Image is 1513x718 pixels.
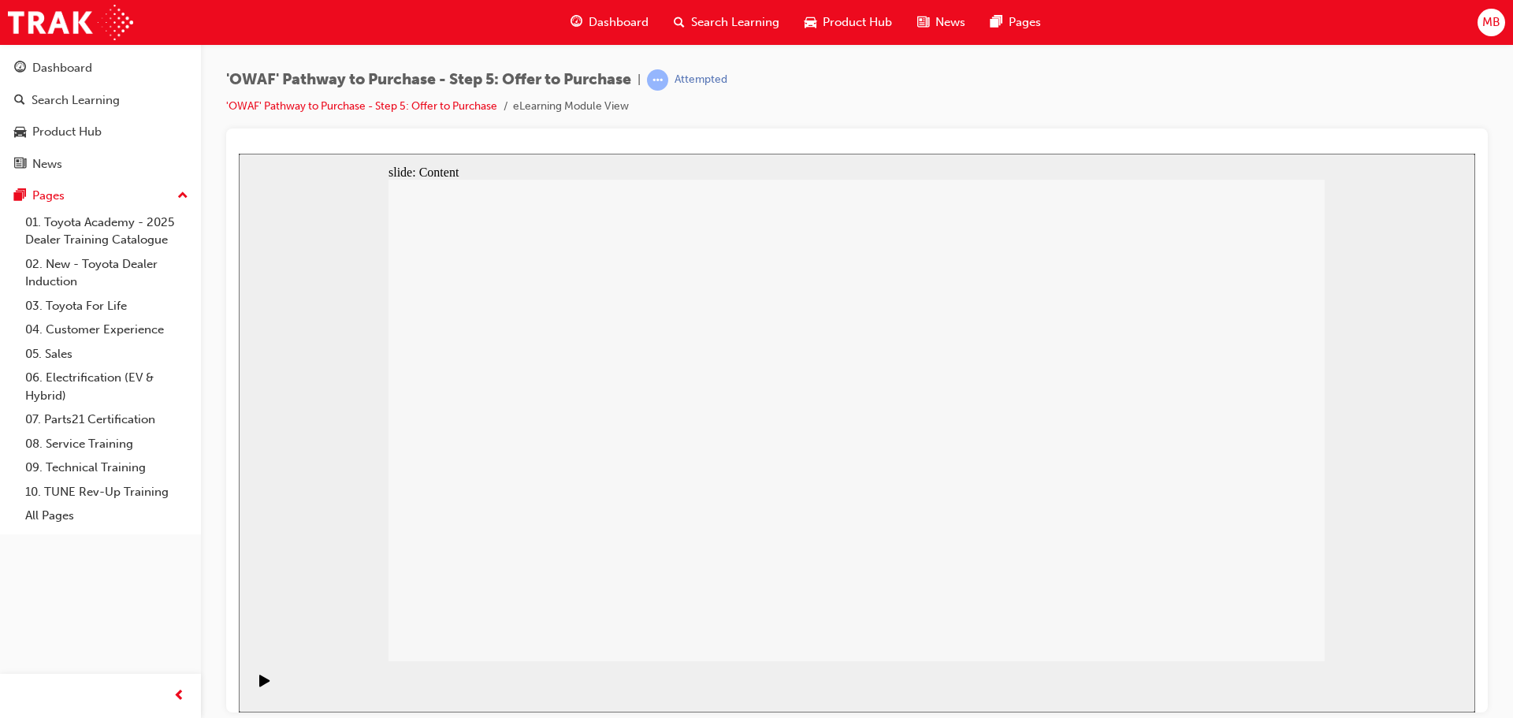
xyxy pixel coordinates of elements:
[905,6,978,39] a: news-iconNews
[173,686,185,706] span: prev-icon
[6,150,195,179] a: News
[32,59,92,77] div: Dashboard
[19,342,195,366] a: 05. Sales
[32,155,62,173] div: News
[32,91,120,110] div: Search Learning
[805,13,816,32] span: car-icon
[19,504,195,528] a: All Pages
[19,456,195,480] a: 09. Technical Training
[226,99,497,113] a: 'OWAF' Pathway to Purchase - Step 5: Offer to Purchase
[6,117,195,147] a: Product Hub
[6,86,195,115] a: Search Learning
[32,187,65,205] div: Pages
[19,407,195,432] a: 07. Parts21 Certification
[14,61,26,76] span: guage-icon
[6,181,195,210] button: Pages
[661,6,792,39] a: search-iconSearch Learning
[19,480,195,504] a: 10. TUNE Rev-Up Training
[571,13,582,32] span: guage-icon
[19,252,195,294] a: 02. New - Toyota Dealer Induction
[823,13,892,32] span: Product Hub
[792,6,905,39] a: car-iconProduct Hub
[674,13,685,32] span: search-icon
[14,125,26,140] span: car-icon
[558,6,661,39] a: guage-iconDashboard
[19,366,195,407] a: 06. Electrification (EV & Hybrid)
[8,508,35,559] div: playback controls
[14,189,26,203] span: pages-icon
[647,69,668,91] span: learningRecordVerb_ATTEMPT-icon
[991,13,1002,32] span: pages-icon
[675,73,727,87] div: Attempted
[1482,13,1500,32] span: MB
[14,94,25,108] span: search-icon
[19,210,195,252] a: 01. Toyota Academy - 2025 Dealer Training Catalogue
[935,13,965,32] span: News
[513,98,629,116] li: eLearning Module View
[6,54,195,83] a: Dashboard
[691,13,779,32] span: Search Learning
[19,294,195,318] a: 03. Toyota For Life
[19,318,195,342] a: 04. Customer Experience
[6,50,195,181] button: DashboardSearch LearningProduct HubNews
[1478,9,1505,36] button: MB
[1009,13,1041,32] span: Pages
[226,71,631,89] span: 'OWAF' Pathway to Purchase - Step 5: Offer to Purchase
[978,6,1054,39] a: pages-iconPages
[917,13,929,32] span: news-icon
[177,186,188,206] span: up-icon
[32,123,102,141] div: Product Hub
[14,158,26,172] span: news-icon
[19,432,195,456] a: 08. Service Training
[8,5,133,40] img: Trak
[638,71,641,89] span: |
[589,13,649,32] span: Dashboard
[8,520,35,547] button: Pause (Ctrl+Alt+P)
